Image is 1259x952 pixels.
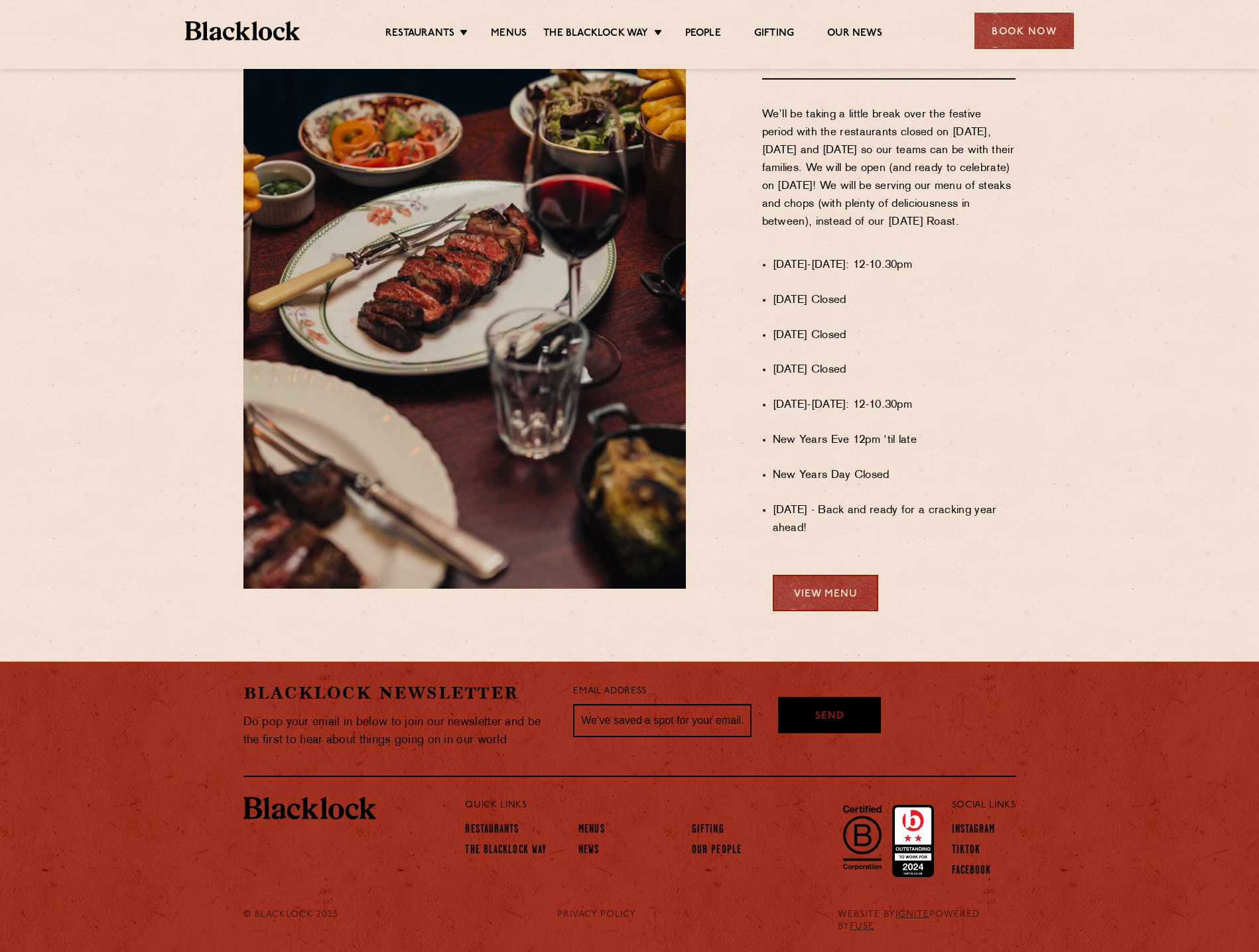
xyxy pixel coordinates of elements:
[573,704,752,737] input: We’ve saved a spot for your email...
[491,27,527,42] a: Menus
[828,909,1026,933] div: WEBSITE BY POWERED BY
[692,823,724,838] a: Gifting
[578,844,599,859] a: News
[557,909,636,921] a: PRIVACY POLICY
[974,13,1074,49] div: Book Now
[952,823,996,838] a: Instagram
[685,27,721,42] a: People
[692,844,742,859] a: Our People
[465,844,547,859] a: The Blacklock Way
[243,682,554,705] h2: Blacklock Newsletter
[835,798,890,877] img: B-Corp-Logo-Black-RGB.svg
[773,327,1016,345] li: [DATE] Closed
[827,27,882,42] a: Our News
[773,467,1016,485] li: New Years Day Closed
[952,797,1016,814] p: Social Links
[465,823,519,838] a: Restaurants
[952,864,992,879] a: Facebook
[543,27,648,42] a: The Blacklock Way
[773,361,1016,379] li: [DATE] Closed
[465,797,907,814] p: Quick Links
[243,797,376,819] img: BL_Textured_Logo-footer-cropped.svg
[850,922,874,931] a: FUSE
[773,502,1016,538] li: [DATE] - Back and ready for a cracking year ahead!
[573,684,646,699] label: Email Address
[243,713,554,749] p: Do pop your email in below to join our newsletter and be the first to hear about things going on ...
[895,910,929,920] a: IGNITE
[578,823,605,838] a: Menus
[773,575,878,611] a: View Menu
[233,909,365,933] div: © Blacklock 2025
[773,432,1016,449] li: New Years Eve 12pm 'til late
[773,396,1016,414] li: [DATE]-[DATE]: 12-10.30pm
[892,805,934,878] img: Accred_2023_2star.png
[754,27,794,42] a: Gifting
[385,27,454,42] a: Restaurants
[952,844,981,859] a: TikTok
[815,709,844,725] span: Send
[773,257,1016,274] li: [DATE]-[DATE]: 12-10.30pm
[185,21,300,40] img: BL_Textured_Logo-footer-cropped.svg
[762,106,1016,249] p: We’ll be taking a little break over the festive period with the restaurants closed on [DATE], [DA...
[773,292,1016,310] li: [DATE] Closed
